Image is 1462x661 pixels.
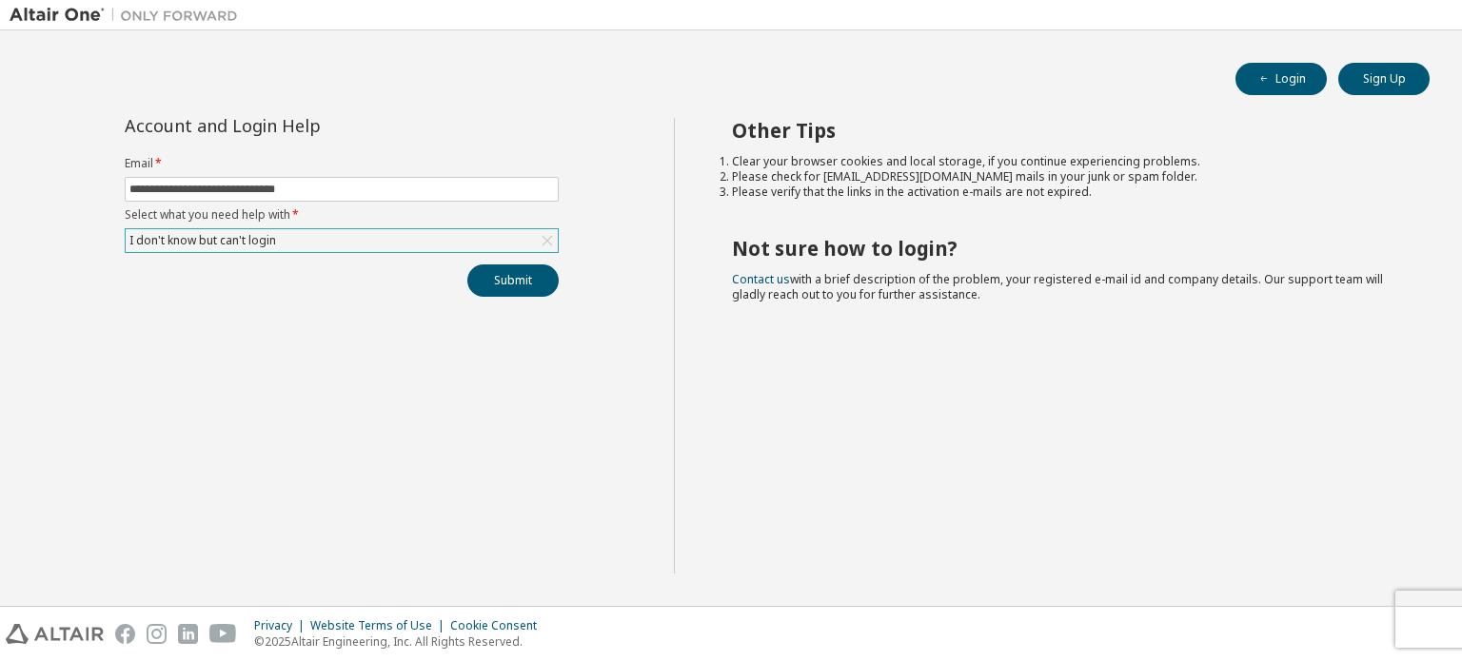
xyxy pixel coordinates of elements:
[732,154,1396,169] li: Clear your browser cookies and local storage, if you continue experiencing problems.
[254,633,548,650] p: © 2025 Altair Engineering, Inc. All Rights Reserved.
[732,271,1383,302] span: with a brief description of the problem, your registered e-mail id and company details. Our suppo...
[732,185,1396,200] li: Please verify that the links in the activation e-mails are not expired.
[1235,63,1327,95] button: Login
[178,624,198,644] img: linkedin.svg
[209,624,237,644] img: youtube.svg
[10,6,247,25] img: Altair One
[732,271,790,287] a: Contact us
[125,118,472,133] div: Account and Login Help
[126,229,558,252] div: I don't know but can't login
[125,156,559,171] label: Email
[254,618,310,633] div: Privacy
[125,207,559,223] label: Select what you need help with
[310,618,450,633] div: Website Terms of Use
[6,624,104,644] img: altair_logo.svg
[732,236,1396,261] h2: Not sure how to login?
[127,230,279,251] div: I don't know but can't login
[1338,63,1430,95] button: Sign Up
[732,118,1396,143] h2: Other Tips
[115,624,135,644] img: facebook.svg
[147,624,167,644] img: instagram.svg
[450,618,548,633] div: Cookie Consent
[732,169,1396,185] li: Please check for [EMAIL_ADDRESS][DOMAIN_NAME] mails in your junk or spam folder.
[467,264,559,297] button: Submit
